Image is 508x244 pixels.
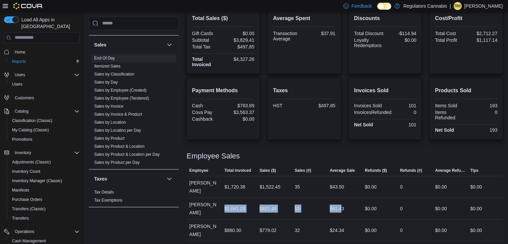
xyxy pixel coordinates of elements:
[192,116,222,122] div: Cashback
[1,70,82,80] button: Users
[192,87,255,95] h2: Payment Methods
[9,135,35,143] a: Promotions
[165,175,173,183] button: Taxes
[94,175,107,182] h3: Taxes
[468,110,497,115] div: 0
[94,120,126,125] span: Sales by Location
[260,226,277,234] div: $779.02
[12,216,29,221] span: Transfers
[330,205,344,213] div: $61.43
[1,227,82,236] button: Operations
[7,157,82,167] button: Adjustments (Classic)
[9,80,79,88] span: Users
[12,94,79,102] span: Customers
[12,118,52,123] span: Classification (Classic)
[394,110,416,115] div: 0
[435,31,465,36] div: Total Cost
[9,196,79,204] span: Purchase Orders
[306,31,335,36] div: $37.91
[435,168,465,173] span: Average Refund
[306,103,335,108] div: $497.85
[9,80,25,88] a: Users
[94,198,123,203] span: Tax Exemptions
[224,56,254,62] div: $4,327.26
[94,55,115,61] span: End Of Day
[94,96,149,101] span: Sales by Employee (Tendered)
[12,149,34,157] button: Inventory
[12,137,32,142] span: Promotions
[295,205,300,213] div: 15
[9,135,79,143] span: Promotions
[435,87,497,95] h2: Products Sold
[12,178,62,184] span: Inventory Manager (Classic)
[7,176,82,186] button: Inventory Manager (Classic)
[94,190,114,195] a: Tax Details
[94,72,134,77] span: Sales by Classification
[94,136,125,141] span: Sales by Product
[7,204,82,214] button: Transfers (Classic)
[400,183,403,191] div: 0
[15,150,31,155] span: Inventory
[403,2,447,10] p: Regulators Cannabis
[7,186,82,195] button: Manifests
[450,2,451,10] p: |
[192,110,222,115] div: Cova Pay
[7,57,82,66] button: Reports
[94,41,164,48] button: Sales
[12,107,79,115] span: Catalog
[94,160,140,165] a: Sales by Product per Day
[365,168,387,173] span: Refunds ($)
[94,80,118,85] a: Sales by Day
[12,82,22,87] span: Users
[9,214,31,222] a: Transfers
[94,88,147,93] a: Sales by Employee (Created)
[354,31,384,36] div: Total Discount
[273,31,303,41] div: Transaction Average
[94,198,123,203] a: Tax Exemptions
[94,152,160,157] a: Sales by Product & Location per Day
[1,47,82,57] button: Home
[9,177,65,185] a: Inventory Manager (Classic)
[470,168,478,173] span: Tips
[470,183,482,191] div: $0.00
[295,183,300,191] div: 35
[9,126,52,134] a: My Catalog (Classic)
[435,226,447,234] div: $0.00
[224,183,245,191] div: $1,720.38
[365,205,376,213] div: $0.00
[354,103,384,108] div: Invoices Sold
[192,37,222,43] div: Subtotal
[354,14,416,22] h2: Discounts
[9,177,79,185] span: Inventory Manager (Classic)
[19,16,79,30] span: Load All Apps in [GEOGRAPHIC_DATA]
[377,3,391,10] input: Dark Mode
[12,48,79,56] span: Home
[455,2,461,10] span: RM
[12,206,45,212] span: Transfers (Classic)
[9,205,48,213] a: Transfers (Classic)
[12,149,79,157] span: Inventory
[12,107,31,115] button: Catalog
[12,48,28,56] a: Home
[12,169,40,174] span: Inventory Count
[12,228,37,236] button: Operations
[224,44,254,49] div: $497.85
[1,107,82,116] button: Catalog
[12,127,49,133] span: My Catalog (Classic)
[15,229,34,234] span: Operations
[400,226,403,234] div: 0
[189,168,208,173] span: Employee
[94,64,121,69] a: Itemized Sales
[9,186,79,194] span: Manifests
[94,112,142,117] a: Sales by Invoice & Product
[365,183,376,191] div: $0.00
[435,205,447,213] div: $0.00
[224,116,254,122] div: $0.00
[354,87,416,95] h2: Invoices Sold
[12,159,51,165] span: Adjustments (Classic)
[94,64,121,69] span: Itemized Sales
[94,144,145,149] span: Sales by Product & Location
[260,168,276,173] span: Sales ($)
[351,3,372,9] span: Feedback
